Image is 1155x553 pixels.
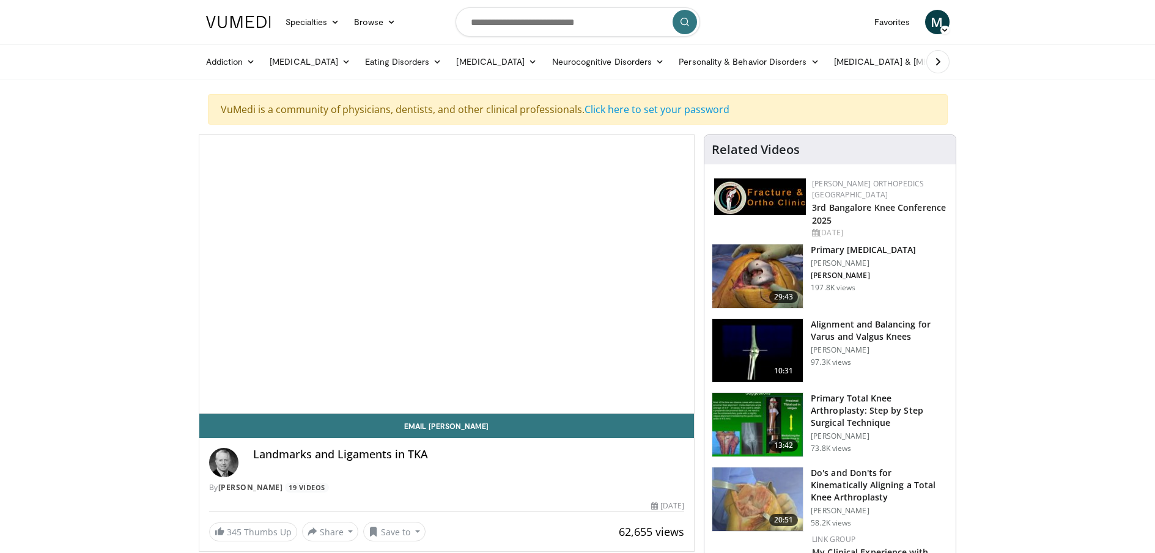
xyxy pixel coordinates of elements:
[209,482,685,493] div: By
[712,319,803,383] img: 38523_0000_3.png.150x105_q85_crop-smart_upscale.jpg
[712,244,948,309] a: 29:43 Primary [MEDICAL_DATA] [PERSON_NAME] [PERSON_NAME] 197.8K views
[811,506,948,516] p: [PERSON_NAME]
[651,500,684,511] div: [DATE]
[811,431,948,441] p: [PERSON_NAME]
[811,283,855,293] p: 197.8K views
[714,178,806,215] img: 1ab50d05-db0e-42c7-b700-94c6e0976be2.jpeg.150x105_q85_autocrop_double_scale_upscale_version-0.2.jpg
[712,244,803,308] img: 297061_3.png.150x105_q85_crop-smart_upscale.jpg
[769,365,799,377] span: 10:31
[925,10,950,34] a: M
[209,522,297,541] a: 345 Thumbs Up
[199,414,695,438] a: Email [PERSON_NAME]
[712,142,800,157] h4: Related Videos
[811,518,851,528] p: 58.2K views
[199,49,263,74] a: Addiction
[671,49,826,74] a: Personality & Behavior Disorders
[812,534,855,544] a: LINK Group
[278,10,347,34] a: Specialties
[545,49,672,74] a: Neurocognitive Disorders
[811,271,916,280] p: [PERSON_NAME]
[619,524,684,539] span: 62,655 views
[358,49,449,74] a: Eating Disorders
[712,392,948,457] a: 13:42 Primary Total Knee Arthroplasty: Step by Step Surgical Technique [PERSON_NAME] 73.8K views
[812,202,946,226] a: 3rd Bangalore Knee Conference 2025
[811,392,948,429] h3: Primary Total Knee Arthroplasty: Step by Step Surgical Technique
[253,448,685,461] h4: Landmarks and Ligaments in TKA
[456,7,700,37] input: Search topics, interventions
[285,483,330,493] a: 19 Videos
[812,178,924,200] a: [PERSON_NAME] Orthopedics [GEOGRAPHIC_DATA]
[206,16,271,28] img: VuMedi Logo
[811,258,916,268] p: [PERSON_NAME]
[209,448,238,477] img: Avatar
[712,393,803,456] img: oa8B-rsjN5HfbTbX5hMDoxOjB1O5lLKx_1.150x105_q85_crop-smart_upscale.jpg
[199,135,695,414] video-js: Video Player
[712,467,948,532] a: 20:51 Do's and Don'ts for Kinematically Aligning a Total Knee Arthroplasty [PERSON_NAME] 58.2K views
[769,439,799,452] span: 13:42
[812,227,946,238] div: [DATE]
[769,291,799,303] span: 29:43
[449,49,544,74] a: [MEDICAL_DATA]
[227,526,242,538] span: 345
[712,318,948,383] a: 10:31 Alignment and Balancing for Varus and Valgus Knees [PERSON_NAME] 97.3K views
[811,467,948,504] h3: Do's and Don'ts for Kinematically Aligning a Total Knee Arthroplasty
[208,94,948,125] div: VuMedi is a community of physicians, dentists, and other clinical professionals.
[585,103,729,116] a: Click here to set your password
[302,522,359,541] button: Share
[811,357,851,367] p: 97.3K views
[867,10,918,34] a: Favorites
[827,49,1002,74] a: [MEDICAL_DATA] & [MEDICAL_DATA]
[811,444,851,453] p: 73.8K views
[811,318,948,343] h3: Alignment and Balancing for Varus and Valgus Knees
[811,345,948,355] p: [PERSON_NAME]
[363,522,426,541] button: Save to
[811,244,916,256] h3: Primary [MEDICAL_DATA]
[262,49,358,74] a: [MEDICAL_DATA]
[712,467,803,531] img: howell_knee_1.png.150x105_q85_crop-smart_upscale.jpg
[769,514,799,526] span: 20:51
[218,482,283,493] a: [PERSON_NAME]
[347,10,403,34] a: Browse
